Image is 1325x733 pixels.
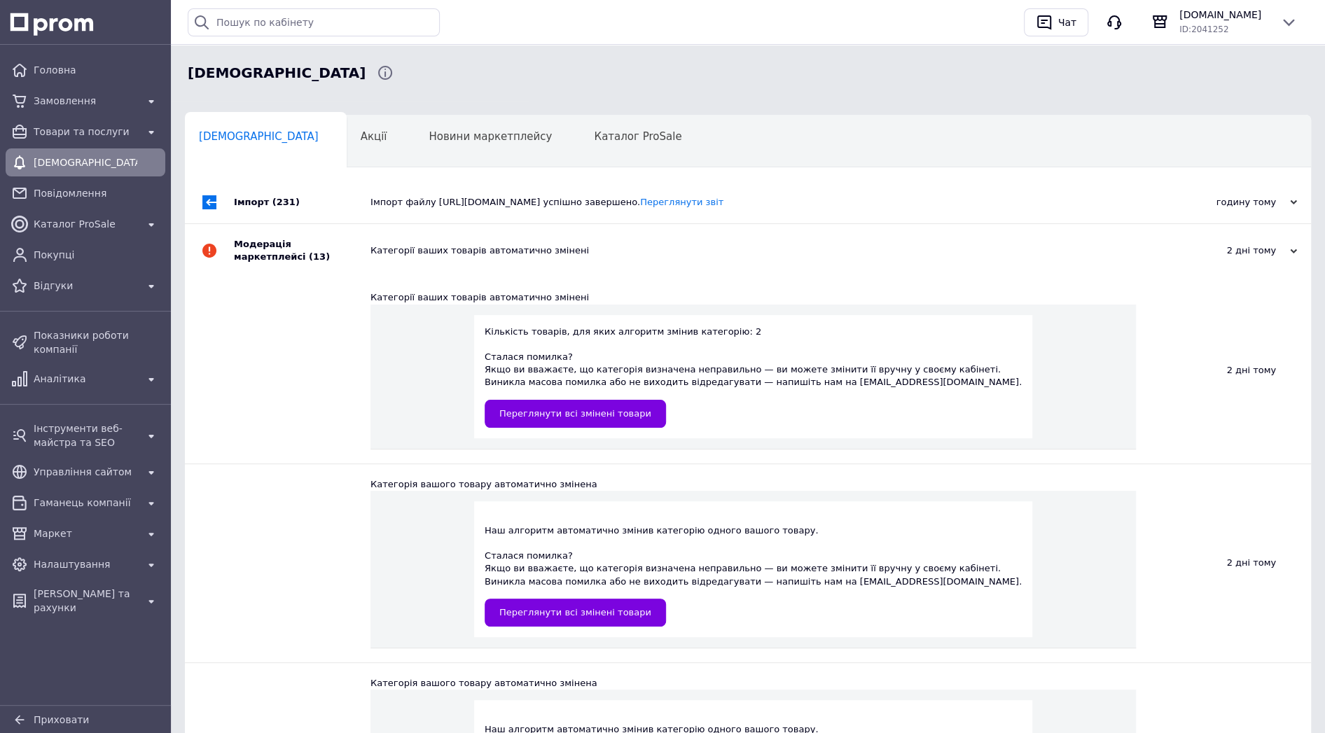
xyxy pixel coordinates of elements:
span: Каталог ProSale [594,130,681,143]
span: Каталог ProSale [34,217,137,231]
span: ID: 2041252 [1179,25,1228,34]
span: Акції [361,130,387,143]
span: Товари та послуги [34,125,137,139]
span: [PERSON_NAME] та рахунки [34,587,137,615]
span: Головна [34,63,160,77]
div: Наш алгоритм автоматично змінив категорію одного вашого товару. Cталася помилка? Якщо ви вважаєте... [485,512,1022,627]
span: Показники роботи компанії [34,328,160,356]
span: (231) [272,197,300,207]
div: годину тому [1157,196,1297,209]
span: Налаштування [34,557,137,571]
a: Переглянути всі змінені товари [485,599,666,627]
span: Інструменти веб-майстра та SEO [34,421,137,449]
div: Модерація маркетплейсі [234,224,370,277]
span: Гаманець компанії [34,496,137,510]
span: Замовлення [34,94,137,108]
div: Категорії ваших товарів автоматично змінені [370,291,1136,304]
div: Кількість товарів, для яких алгоритм змінив категорію: 2 Cталася помилка? Якщо ви вважаєте, що ка... [485,326,1022,428]
span: (13) [309,251,330,262]
span: Управління сайтом [34,465,137,479]
div: Категорія вашого товару автоматично змінена [370,478,1136,491]
span: [DEMOGRAPHIC_DATA] [199,130,319,143]
div: Імпорт [234,181,370,223]
div: Категорії ваших товарів автоматично змінені [370,244,1157,257]
button: Чат [1024,8,1088,36]
span: [DEMOGRAPHIC_DATA] [34,155,137,169]
div: 2 дні тому [1157,244,1297,257]
span: Переглянути всі змінені товари [499,408,651,419]
span: Приховати [34,714,89,725]
div: Чат [1055,12,1079,33]
span: Аналітика [34,372,137,386]
span: [DOMAIN_NAME] [1179,8,1269,22]
span: Покупці [34,248,160,262]
input: Пошук по кабінету [188,8,440,36]
span: Маркет [34,526,137,540]
div: 2 дні тому [1136,277,1311,463]
span: Відгуки [34,279,137,293]
div: 2 дні тому [1136,464,1311,662]
div: Категорія вашого товару автоматично змінена [370,677,1136,690]
span: Сповіщення [188,63,366,83]
div: Імпорт файлу [URL][DOMAIN_NAME] успішно завершено. [370,196,1157,209]
span: Повідомлення [34,186,160,200]
a: Переглянути звіт [640,197,723,207]
span: Новини маркетплейсу [429,130,552,143]
span: Переглянути всі змінені товари [499,607,651,617]
a: Переглянути всі змінені товари [485,400,666,428]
